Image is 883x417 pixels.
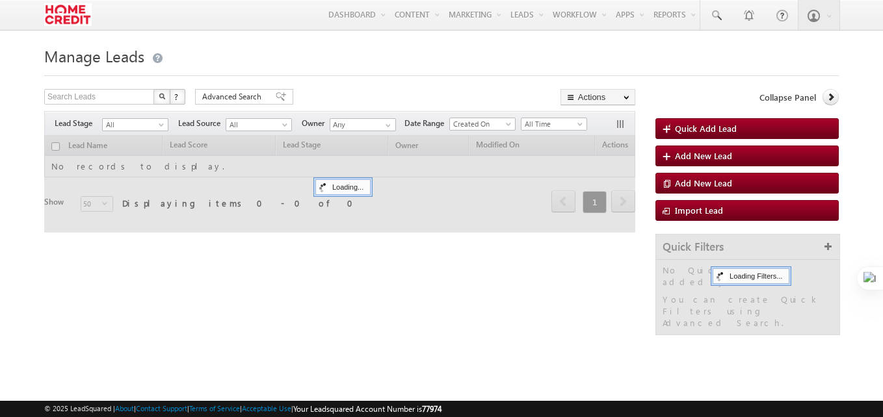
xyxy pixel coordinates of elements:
span: © 2025 LeadSquared | | | | | [44,403,441,415]
span: All [226,119,288,131]
span: Add New Lead [675,150,732,161]
a: Show All Items [378,119,395,132]
span: Add New Lead [675,177,732,188]
span: Lead Source [178,118,226,129]
span: Owner [302,118,330,129]
a: Created On [449,118,516,131]
span: Your Leadsquared Account Number is [293,404,441,414]
span: Created On [450,118,512,130]
input: Type to Search [330,118,396,131]
button: ? [170,89,185,105]
a: Terms of Service [189,404,240,412]
img: Search [159,93,165,99]
span: ? [174,91,180,102]
span: Manage Leads [44,45,144,66]
img: Custom Logo [44,3,92,26]
span: Date Range [404,118,449,129]
span: All [103,119,165,131]
div: Loading Filters... [713,268,789,284]
span: Lead Stage [55,118,102,129]
span: Advanced Search [202,91,265,103]
span: All Time [521,118,583,130]
a: Acceptable Use [242,404,291,412]
a: Contact Support [136,404,187,412]
span: Quick Add Lead [675,123,737,134]
span: Import Lead [675,205,723,216]
button: Actions [560,89,635,105]
a: All Time [521,118,587,131]
div: Loading... [315,179,371,195]
a: All [226,118,292,131]
a: All [102,118,168,131]
span: 77974 [422,404,441,414]
span: Collapse Panel [759,92,816,103]
a: About [115,404,134,412]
